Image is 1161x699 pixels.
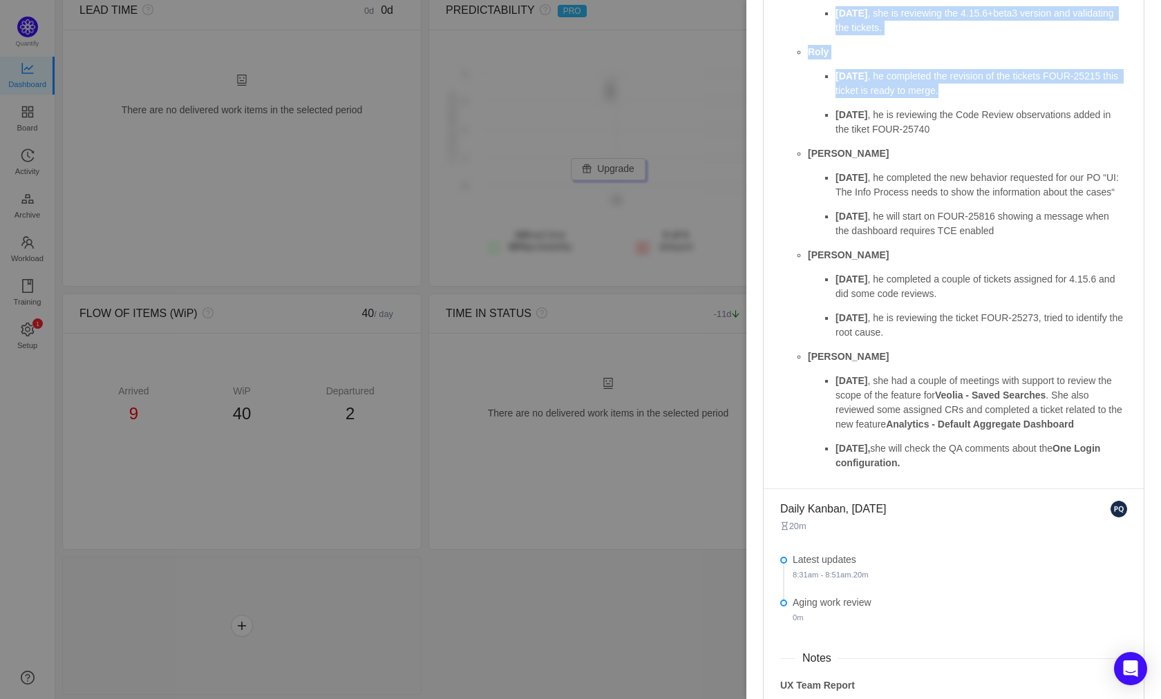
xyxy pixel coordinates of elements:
[836,6,1127,35] p: , she is reviewing the 4.15.6+beta3 version and validating the tickets.
[836,441,1127,470] p: she will check the QA comments about the
[836,209,1127,238] p: , he will start on FOUR-25816 showing a message when the dashboard requires TCE enabled
[793,571,853,579] span: 8:31am - 8:51am.
[808,148,889,159] strong: [PERSON_NAME]
[836,8,867,19] strong: [DATE]
[780,680,855,691] strong: UX Team Report
[886,419,1074,430] strong: Analytics - Default Aggregate Dashboard
[836,172,867,183] strong: [DATE]
[808,46,829,57] strong: Roly
[793,553,1127,582] div: Latest updates
[836,443,870,454] strong: [DATE],
[836,108,1127,137] p: , he is reviewing the Code Review observations added in the tiket FOUR-25740
[836,311,1127,340] p: , he is reviewing the ticket FOUR-25273, tried to identify the root cause.
[808,249,889,260] strong: [PERSON_NAME]
[795,650,838,667] span: Notes
[1114,652,1147,685] div: Open Intercom Messenger
[836,69,1127,98] p: , he completed the revision of the tickets FOUR-25215 this ticket is ready to merge.
[780,501,887,517] span: Daily Kanban
[836,312,867,323] strong: [DATE]
[836,272,1127,301] p: , he completed a couple of tickets assigned for 4.15.6 and did some code reviews.
[836,374,1127,432] p: , she had a couple of meetings with support to review the scope of the feature for . She also rev...
[780,521,806,531] small: 20m
[846,503,887,515] span: , [DATE]
[935,390,1046,401] strong: Veolia - Saved Searches
[836,211,867,222] strong: [DATE]
[1111,501,1127,517] img: PQ
[808,351,889,362] strong: [PERSON_NAME]
[836,375,867,386] strong: [DATE]
[836,171,1127,200] p: , he completed the new behavior requested for our PO “UI: The Info Process needs to show the info...
[836,274,867,285] strong: [DATE]
[780,521,789,530] i: icon: hourglass
[793,571,868,579] small: 20m
[836,70,867,82] strong: [DATE]
[836,109,867,120] strong: [DATE]
[793,613,804,622] small: 0m
[793,595,1127,629] div: Aging work review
